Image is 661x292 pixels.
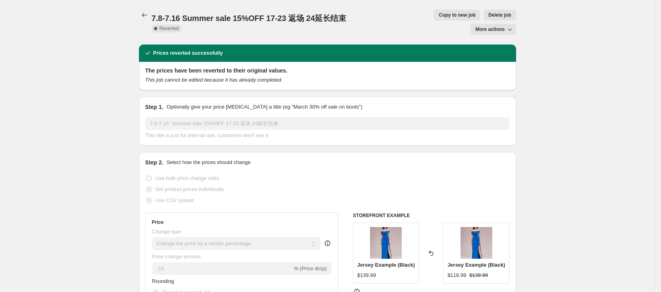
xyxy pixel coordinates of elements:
strike: $139.99 [469,271,488,279]
input: -15 [152,262,292,275]
button: Price change jobs [139,10,150,21]
span: This title is just for internal use, customers won't see it [145,132,268,138]
img: 58a_59526f9b-9480-4d2b-a5db-10523bb038cb_80x.jpg [370,227,402,259]
span: Use bulk price change rules [156,175,219,181]
h2: The prices have been reverted to their original values. [145,67,510,74]
div: $118.99 [447,271,466,279]
button: Delete job [484,10,516,21]
h3: Price [152,219,164,225]
img: 58a_59526f9b-9480-4d2b-a5db-10523bb038cb_80x.jpg [461,227,492,259]
h2: Step 1. [145,103,164,111]
span: Copy to new job [439,12,476,18]
span: Rounding [152,278,174,284]
span: Jersey Example (Black) [357,262,415,268]
button: Copy to new job [434,10,480,21]
h2: Step 2. [145,158,164,166]
div: help [324,239,331,247]
span: More actions [475,26,505,32]
span: Set product prices individually [156,186,224,192]
span: % (Price drop) [294,265,327,271]
span: 7.8-7.16 Summer sale 15%OFF 17-23 返场 24延长结束 [152,14,347,23]
h2: Prices reverted successfully [153,49,223,57]
h6: STOREFRONT EXAMPLE [353,212,510,219]
p: Optionally give your price [MEDICAL_DATA] a title (eg "March 30% off sale on boots") [166,103,362,111]
span: Use CSV upload [156,197,194,203]
button: More actions [470,24,516,35]
span: Jersey Example (Black) [447,262,505,268]
i: This job cannot be edited because it has already completed. [145,77,283,83]
span: Price change amount [152,254,201,260]
div: $139.99 [357,271,376,279]
p: Select how the prices should change [166,158,251,166]
span: Change type [152,229,181,235]
span: Reverted [160,25,179,32]
input: 30% off holiday sale [145,117,510,130]
span: Delete job [488,12,511,18]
